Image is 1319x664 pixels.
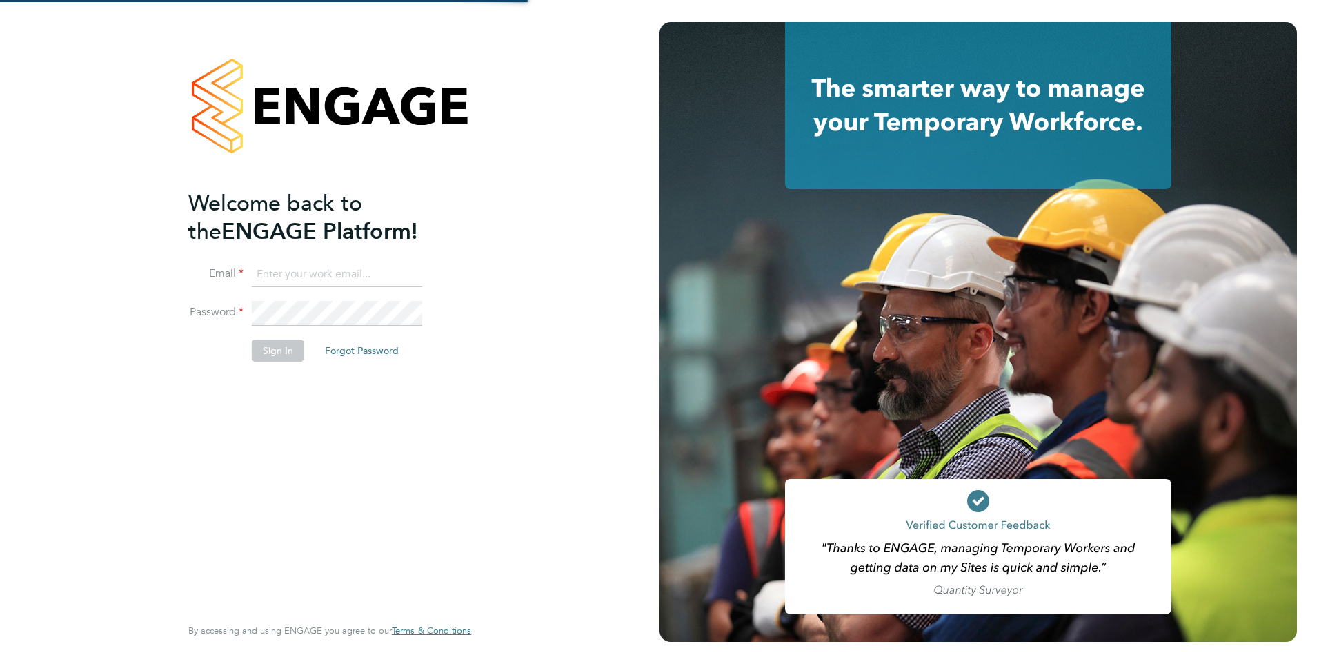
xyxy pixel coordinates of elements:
label: Email [188,266,244,281]
button: Sign In [252,340,304,362]
span: Welcome back to the [188,190,362,245]
h2: ENGAGE Platform! [188,189,457,246]
input: Enter your work email... [252,262,422,287]
a: Terms & Conditions [392,625,471,636]
label: Password [188,305,244,320]
button: Forgot Password [314,340,410,362]
span: Terms & Conditions [392,625,471,636]
span: By accessing and using ENGAGE you agree to our [188,625,471,636]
